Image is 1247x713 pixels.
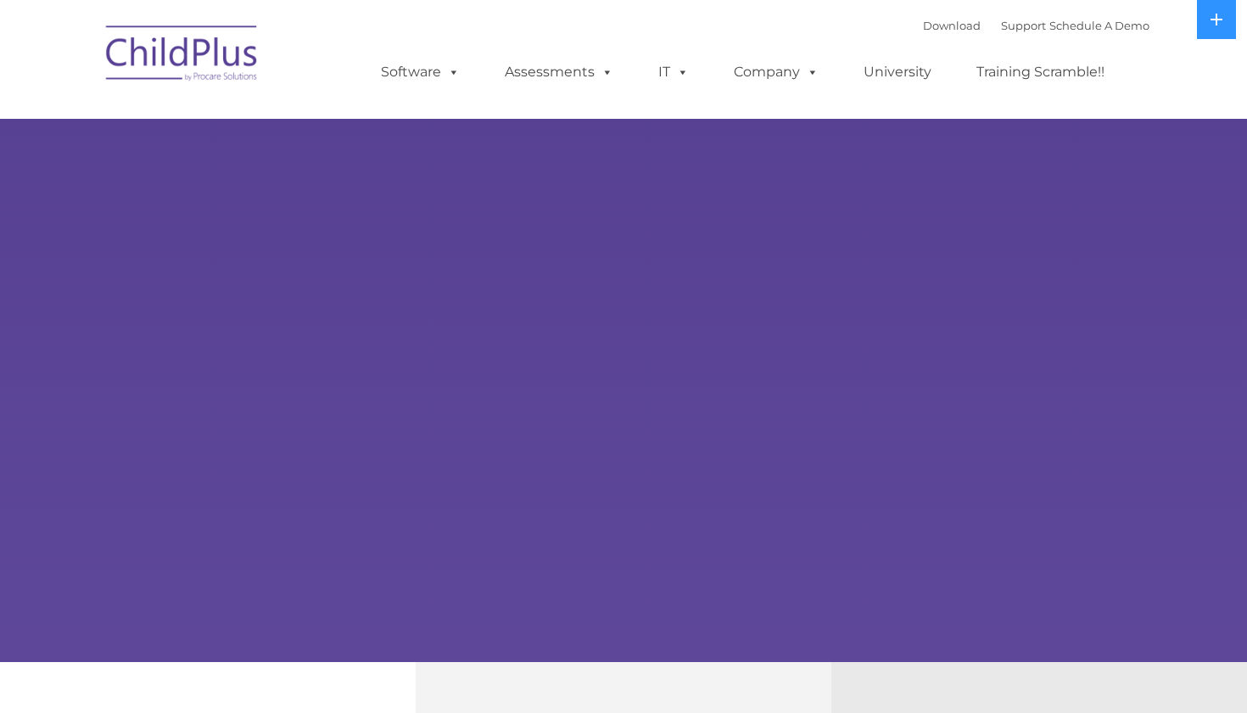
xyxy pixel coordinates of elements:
[847,55,948,89] a: University
[959,55,1121,89] a: Training Scramble!!
[717,55,836,89] a: Company
[364,55,477,89] a: Software
[98,14,267,98] img: ChildPlus by Procare Solutions
[923,19,1149,32] font: |
[1049,19,1149,32] a: Schedule A Demo
[1001,19,1046,32] a: Support
[488,55,630,89] a: Assessments
[923,19,981,32] a: Download
[641,55,706,89] a: IT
